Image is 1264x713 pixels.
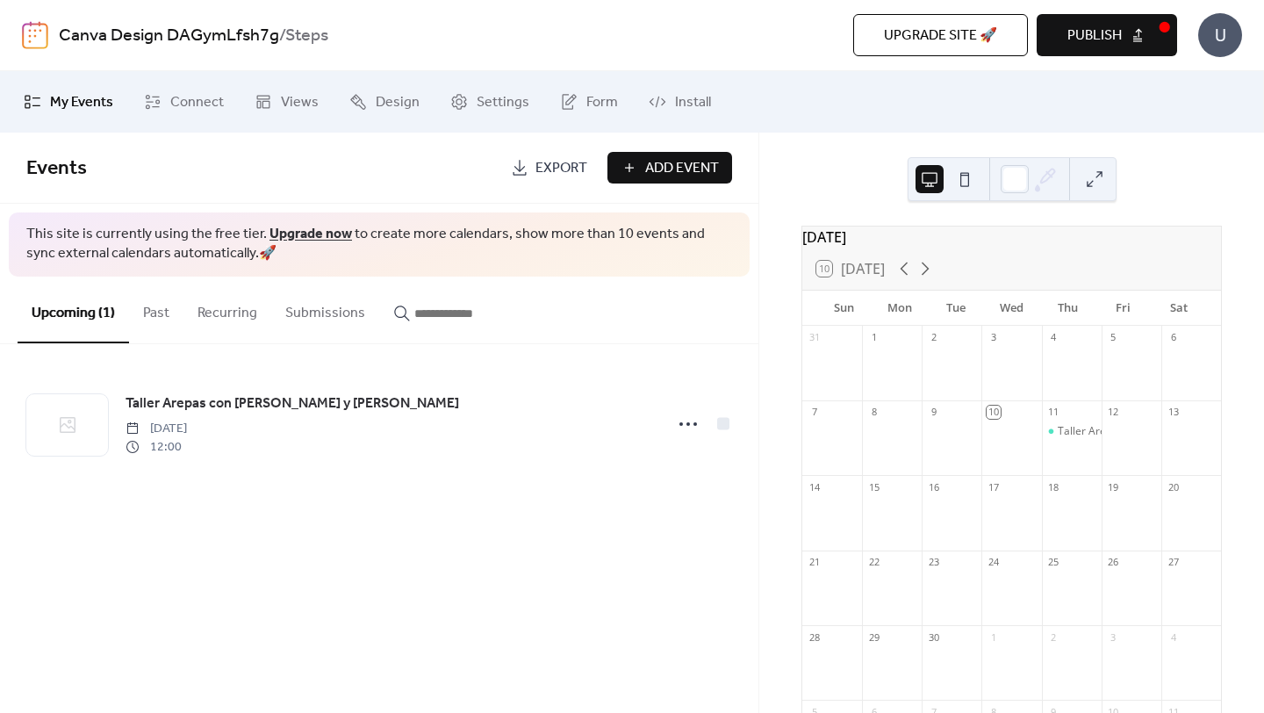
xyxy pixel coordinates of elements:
[11,78,126,126] a: My Events
[1067,25,1122,47] span: Publish
[1042,424,1102,439] div: Taller Arepas con Vanesa y Arturo
[867,480,880,493] div: 15
[1107,331,1120,344] div: 5
[1151,291,1207,326] div: Sat
[808,480,821,493] div: 14
[126,420,187,438] span: [DATE]
[987,480,1000,493] div: 17
[1107,556,1120,569] div: 26
[867,630,880,644] div: 29
[808,406,821,419] div: 7
[279,19,285,53] b: /
[984,291,1040,326] div: Wed
[1167,406,1180,419] div: 13
[59,19,279,53] a: Canva Design DAGymLfsh7g
[26,149,87,188] span: Events
[285,19,328,53] b: Steps
[437,78,542,126] a: Settings
[808,630,821,644] div: 28
[477,92,529,113] span: Settings
[1047,480,1060,493] div: 18
[126,393,459,414] span: Taller Arepas con [PERSON_NAME] y [PERSON_NAME]
[1167,480,1180,493] div: 20
[927,556,940,569] div: 23
[607,152,732,184] button: Add Event
[281,92,319,113] span: Views
[645,158,719,179] span: Add Event
[269,220,352,248] a: Upgrade now
[1047,331,1060,344] div: 4
[1167,556,1180,569] div: 27
[816,291,873,326] div: Sun
[22,21,48,49] img: logo
[170,92,224,113] span: Connect
[1107,406,1120,419] div: 12
[927,331,940,344] div: 2
[1095,291,1152,326] div: Fri
[498,152,600,184] a: Export
[867,406,880,419] div: 8
[987,331,1000,344] div: 3
[241,78,332,126] a: Views
[183,277,271,342] button: Recurring
[129,277,183,342] button: Past
[675,92,711,113] span: Install
[928,291,984,326] div: Tue
[808,331,821,344] div: 31
[1047,556,1060,569] div: 25
[271,277,379,342] button: Submissions
[1198,13,1242,57] div: U
[547,78,631,126] a: Form
[376,92,420,113] span: Design
[1167,331,1180,344] div: 6
[586,92,618,113] span: Form
[336,78,433,126] a: Design
[1047,406,1060,419] div: 11
[987,406,1000,419] div: 10
[18,277,129,343] button: Upcoming (1)
[867,331,880,344] div: 1
[873,291,929,326] div: Mon
[1107,630,1120,644] div: 3
[1167,630,1180,644] div: 4
[927,480,940,493] div: 16
[26,225,732,264] span: This site is currently using the free tier. to create more calendars, show more than 10 events an...
[1037,14,1177,56] button: Publish
[1047,630,1060,644] div: 2
[987,556,1000,569] div: 24
[535,158,587,179] span: Export
[884,25,997,47] span: Upgrade site 🚀
[1107,480,1120,493] div: 19
[927,406,940,419] div: 9
[808,556,821,569] div: 21
[126,393,459,415] a: Taller Arepas con [PERSON_NAME] y [PERSON_NAME]
[987,630,1000,644] div: 1
[636,78,724,126] a: Install
[131,78,237,126] a: Connect
[802,227,1221,248] div: [DATE]
[867,556,880,569] div: 22
[50,92,113,113] span: My Events
[927,630,940,644] div: 30
[1039,291,1095,326] div: Thu
[126,438,187,457] span: 12:00
[853,14,1028,56] button: Upgrade site 🚀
